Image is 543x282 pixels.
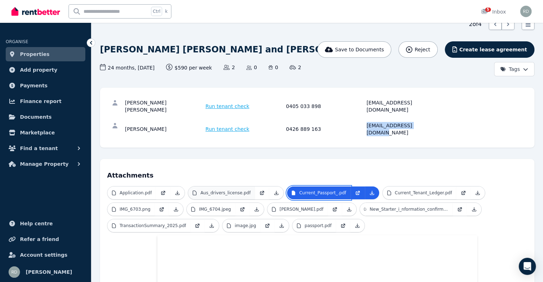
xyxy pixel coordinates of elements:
[20,251,67,259] span: Account settings
[335,46,384,53] span: Save to Documents
[268,64,278,71] span: 0
[395,190,452,196] p: Current_Tenant_Ledger.pdf
[6,216,85,231] a: Help centre
[6,78,85,93] a: Payments
[206,125,250,133] span: Run tenant check
[190,219,205,232] a: Open in new Tab
[342,203,356,216] a: Download Attachment
[6,94,85,108] a: Finance report
[287,186,351,199] a: Current_Passport_.pdf
[20,144,58,153] span: Find a tenant
[6,39,28,44] span: ORGANISE
[20,113,52,121] span: Documents
[151,7,162,16] span: Ctrl
[250,203,264,216] a: Download Attachment
[170,186,185,199] a: Download Attachment
[6,248,85,262] a: Account settings
[500,66,520,73] span: Tags
[20,219,53,228] span: Help centre
[6,63,85,77] a: Add property
[467,203,481,216] a: Download Attachment
[456,186,471,199] a: Open in new Tab
[445,41,534,58] button: Create lease agreement
[235,203,250,216] a: Open in new Tab
[494,62,534,76] button: Tags
[107,186,156,199] a: Application.pdf
[187,203,235,216] a: IMG_6704.jpeg
[360,203,453,216] a: New_Starter_i_nformation_confirmation_of_employment_.pdf
[120,190,152,196] p: Application.pdf
[107,219,190,232] a: TransactionSummary_2025.pdf
[519,258,536,275] div: Open Intercom Messenger
[246,64,257,71] span: 0
[365,186,379,199] a: Download Attachment
[383,186,457,199] a: Current_Tenant_Ledger.pdf
[398,41,437,58] button: Reject
[6,47,85,61] a: Properties
[120,206,150,212] p: IMG_6703.png
[169,203,183,216] a: Download Attachment
[20,50,50,58] span: Properties
[414,46,430,53] span: Reject
[305,223,331,229] p: passport.pdf
[6,125,85,140] a: Marketplace
[290,64,301,71] span: 2
[11,6,60,17] img: RentBetter
[286,122,364,136] div: 0426 889 163
[286,99,364,113] div: 0405 033 898
[20,160,69,168] span: Manage Property
[26,268,72,276] span: [PERSON_NAME]
[350,219,364,232] a: Download Attachment
[107,203,155,216] a: IMG_6703.png
[292,219,336,232] a: passport.pdf
[255,186,269,199] a: Open in new Tab
[6,232,85,246] a: Refer a friend
[107,166,527,180] h4: Attachments
[471,186,485,199] a: Download Attachment
[459,46,527,53] span: Create lease agreement
[100,44,366,55] h1: [PERSON_NAME] [PERSON_NAME] and [PERSON_NAME]
[222,219,260,232] a: image.jpg
[20,235,59,243] span: Refer a friend
[20,97,61,106] span: Finance report
[6,141,85,155] button: Find a tenant
[200,190,251,196] p: Aus_drivers_license.pdf
[20,81,47,90] span: Payments
[367,99,445,113] div: [EMAIL_ADDRESS][DOMAIN_NAME]
[9,266,20,278] img: Robert De Donatis
[166,64,212,71] span: $590 per week
[267,203,328,216] a: [PERSON_NAME].pdf
[165,9,167,14] span: k
[260,219,275,232] a: Open in new Tab
[20,66,57,74] span: Add property
[20,128,55,137] span: Marketplace
[453,203,467,216] a: Open in new Tab
[6,157,85,171] button: Manage Property
[205,219,219,232] a: Download Attachment
[485,7,491,12] span: 5
[367,122,445,136] div: [EMAIL_ADDRESS][DOMAIN_NAME]
[328,203,342,216] a: Open in new Tab
[206,103,250,110] span: Run tenant check
[188,186,255,199] a: Aus_drivers_license.pdf
[317,41,392,58] button: Save to Documents
[269,186,283,199] a: Download Attachment
[280,206,323,212] p: [PERSON_NAME].pdf
[6,110,85,124] a: Documents
[156,186,170,199] a: Open in new Tab
[235,223,256,229] p: image.jpg
[223,64,235,71] span: 2
[275,219,289,232] a: Download Attachment
[469,20,482,29] span: 2 of 4
[125,122,203,136] div: [PERSON_NAME]
[336,219,350,232] a: Open in new Tab
[351,186,365,199] a: Open in new Tab
[100,64,155,71] span: 24 months , [DATE]
[481,8,506,15] div: Inbox
[120,223,186,229] p: TransactionSummary_2025.pdf
[299,190,346,196] p: Current_Passport_.pdf
[125,99,203,113] div: [PERSON_NAME] [PERSON_NAME]
[155,203,169,216] a: Open in new Tab
[520,6,532,17] img: Robert De Donatis
[369,206,448,212] p: New_Starter_i_nformation_confirmation_of_employment_.pdf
